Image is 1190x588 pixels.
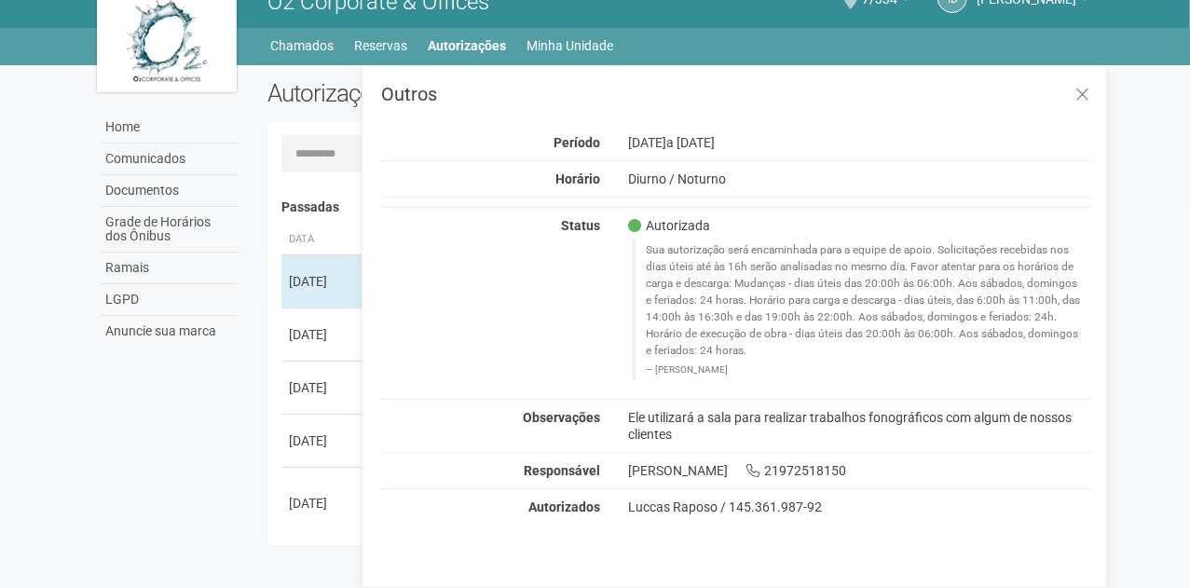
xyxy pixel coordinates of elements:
[555,171,600,186] strong: Horário
[289,272,358,291] div: [DATE]
[554,135,600,150] strong: Período
[281,200,1080,214] h4: Passadas
[289,431,358,450] div: [DATE]
[102,112,239,144] a: Home
[614,409,1107,443] div: Ele utilizará a sala para realizar trabalhos fonográficos com algum de nossos clientes
[102,253,239,284] a: Ramais
[561,218,600,233] strong: Status
[646,363,1083,376] footer: [PERSON_NAME]
[523,410,600,425] strong: Observações
[102,316,239,347] a: Anuncie sua marca
[429,33,507,59] a: Autorizações
[524,463,600,478] strong: Responsável
[614,171,1107,187] div: Diurno / Noturno
[102,284,239,316] a: LGPD
[289,378,358,397] div: [DATE]
[633,239,1093,379] blockquote: Sua autorização será encaminhada para a equipe de apoio. Solicitações recebidas nos dias úteis at...
[614,462,1107,479] div: [PERSON_NAME] 21972518150
[381,85,1092,103] h3: Outros
[267,79,666,107] h2: Autorizações
[271,33,335,59] a: Chamados
[528,499,600,514] strong: Autorizados
[628,499,1093,515] div: Luccas Raposo / 145.361.987-92
[666,135,715,150] span: a [DATE]
[102,175,239,207] a: Documentos
[614,134,1107,151] div: [DATE]
[628,217,710,234] span: Autorizada
[527,33,614,59] a: Minha Unidade
[281,225,365,255] th: Data
[289,494,358,513] div: [DATE]
[289,325,358,344] div: [DATE]
[102,144,239,175] a: Comunicados
[355,33,408,59] a: Reservas
[102,207,239,253] a: Grade de Horários dos Ônibus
